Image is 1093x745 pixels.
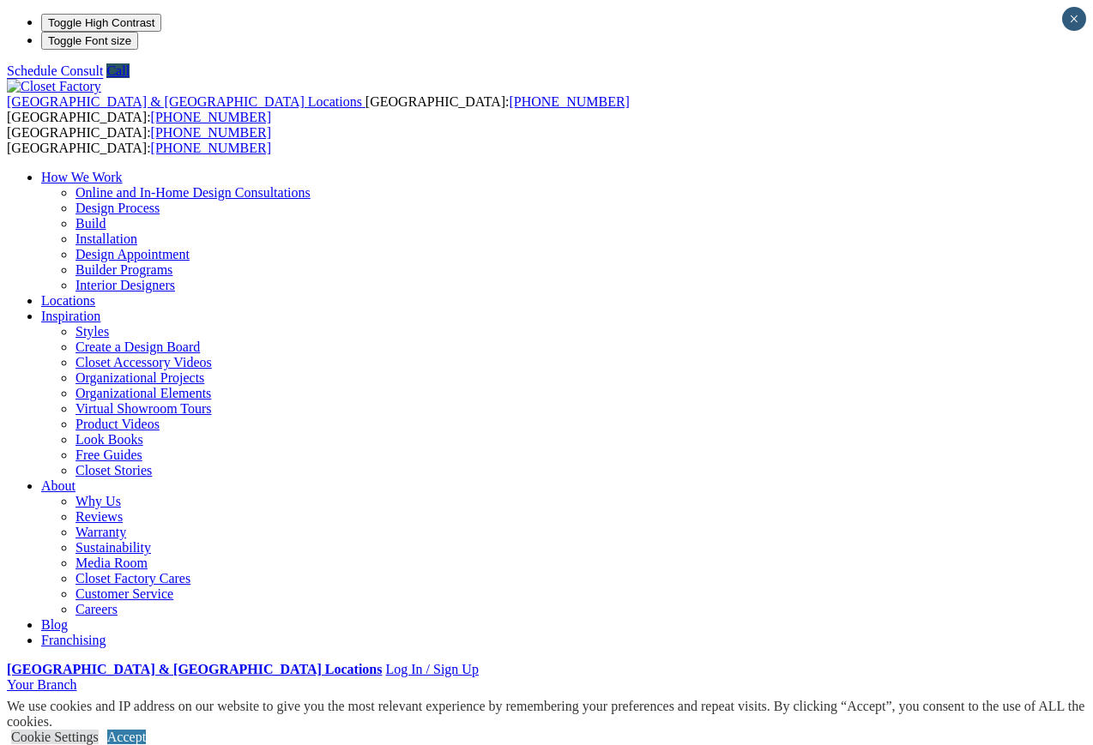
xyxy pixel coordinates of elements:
[106,63,130,78] a: Call
[75,417,160,431] a: Product Videos
[75,401,212,416] a: Virtual Showroom Tours
[41,14,161,32] button: Toggle High Contrast
[41,617,68,632] a: Blog
[7,662,382,676] a: [GEOGRAPHIC_DATA] & [GEOGRAPHIC_DATA] Locations
[75,540,151,555] a: Sustainability
[75,278,175,292] a: Interior Designers
[48,16,154,29] span: Toggle High Contrast
[75,370,204,385] a: Organizational Projects
[151,110,271,124] a: [PHONE_NUMBER]
[75,525,126,539] a: Warranty
[107,730,146,744] a: Accept
[7,125,271,155] span: [GEOGRAPHIC_DATA]: [GEOGRAPHIC_DATA]:
[7,699,1093,730] div: We use cookies and IP address on our website to give you the most relevant experience by remember...
[75,602,118,616] a: Careers
[7,677,76,692] a: Your Branch
[41,478,75,493] a: About
[75,494,121,508] a: Why Us
[7,79,101,94] img: Closet Factory
[7,94,365,109] a: [GEOGRAPHIC_DATA] & [GEOGRAPHIC_DATA] Locations
[7,94,362,109] span: [GEOGRAPHIC_DATA] & [GEOGRAPHIC_DATA] Locations
[41,293,95,308] a: Locations
[75,556,148,570] a: Media Room
[48,34,131,47] span: Toggle Font size
[75,355,212,369] a: Closet Accessory Videos
[75,432,143,447] a: Look Books
[75,571,190,586] a: Closet Factory Cares
[151,141,271,155] a: [PHONE_NUMBER]
[75,339,200,354] a: Create a Design Board
[41,32,138,50] button: Toggle Font size
[75,463,152,478] a: Closet Stories
[75,448,142,462] a: Free Guides
[41,633,106,647] a: Franchising
[75,231,137,246] a: Installation
[75,586,173,601] a: Customer Service
[75,386,211,400] a: Organizational Elements
[11,730,99,744] a: Cookie Settings
[75,262,172,277] a: Builder Programs
[75,185,311,200] a: Online and In-Home Design Consultations
[7,63,103,78] a: Schedule Consult
[75,247,190,261] a: Design Appointment
[41,309,100,323] a: Inspiration
[151,125,271,140] a: [PHONE_NUMBER]
[509,94,629,109] a: [PHONE_NUMBER]
[75,324,109,339] a: Styles
[41,170,123,184] a: How We Work
[75,201,160,215] a: Design Process
[385,662,478,676] a: Log In / Sign Up
[7,94,630,124] span: [GEOGRAPHIC_DATA]: [GEOGRAPHIC_DATA]:
[75,509,123,524] a: Reviews
[1062,7,1086,31] button: Close
[75,216,106,231] a: Build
